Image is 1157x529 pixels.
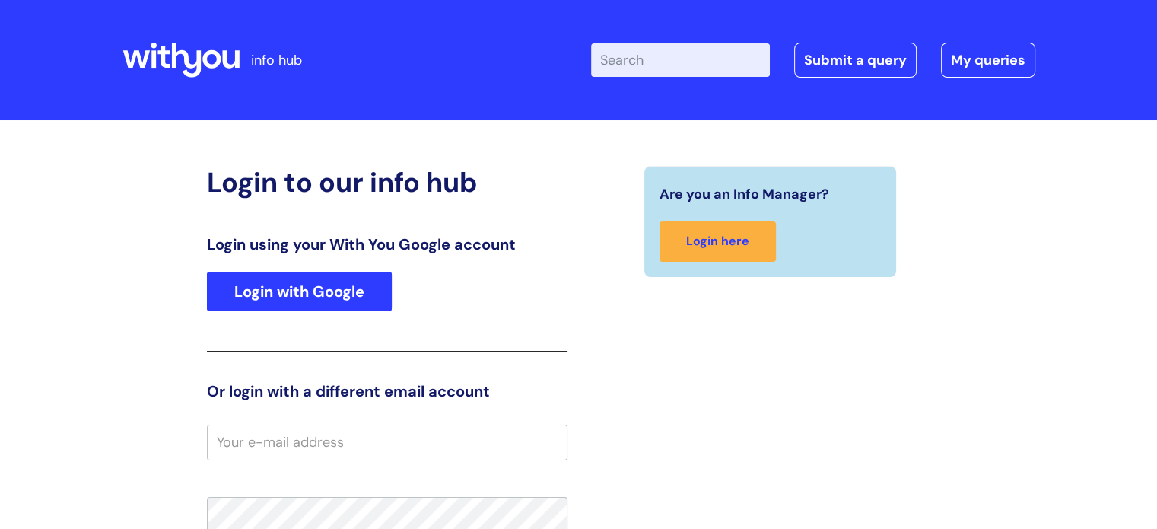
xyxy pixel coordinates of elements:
[794,43,917,78] a: Submit a query
[207,235,567,253] h3: Login using your With You Google account
[591,43,770,77] input: Search
[941,43,1035,78] a: My queries
[207,382,567,400] h3: Or login with a different email account
[660,182,829,206] span: Are you an Info Manager?
[251,48,302,72] p: info hub
[660,221,776,262] a: Login here
[207,166,567,199] h2: Login to our info hub
[207,272,392,311] a: Login with Google
[207,425,567,460] input: Your e-mail address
